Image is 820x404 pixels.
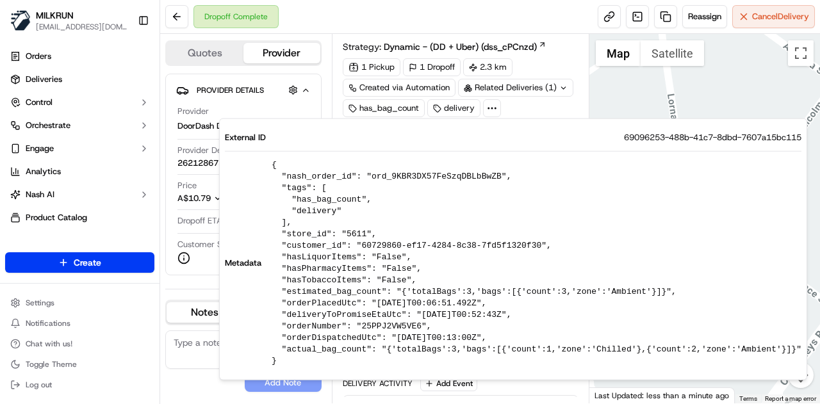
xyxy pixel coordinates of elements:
[36,9,74,22] button: MILKRUN
[177,193,290,204] button: A$10.79
[5,314,154,332] button: Notifications
[765,395,816,402] a: Report a map error
[343,99,425,117] div: has_bag_count
[5,355,154,373] button: Toggle Theme
[5,376,154,394] button: Log out
[225,257,261,269] span: Metadata
[427,99,480,117] div: delivery
[177,180,197,191] span: Price
[5,161,154,182] a: Analytics
[26,143,54,154] span: Engage
[177,120,236,132] span: DoorDash Drive
[26,318,70,328] span: Notifications
[177,145,253,156] span: Provider Delivery ID
[596,40,641,66] button: Show street map
[225,132,266,143] span: External ID
[177,193,211,204] span: A$10.79
[167,302,243,323] button: Notes
[26,120,70,131] span: Orchestrate
[384,40,546,53] a: Dynamic - (DD + Uber) (dss_cPCnzd)
[26,359,77,369] span: Toggle Theme
[403,58,461,76] div: 1 Dropoff
[26,51,51,62] span: Orders
[624,132,801,143] span: 69096253-488b-41c7-8dbd-7607a15bc115
[420,376,477,391] button: Add Event
[739,395,757,402] a: Terms (opens in new tab)
[177,215,222,227] span: Dropoff ETA
[36,22,127,32] button: [EMAIL_ADDRESS][DOMAIN_NAME]
[176,79,311,101] button: Provider Details
[26,339,72,349] span: Chat with us!
[5,138,154,159] button: Engage
[458,79,573,97] div: Related Deliveries (1)
[177,239,248,250] span: Customer Support
[343,79,455,97] a: Created via Automation
[177,106,209,117] span: Provider
[589,387,735,403] div: Last Updated: less than a minute ago
[5,238,154,259] div: Favorites
[10,10,31,31] img: MILKRUN
[752,11,809,22] span: Cancel Delivery
[26,212,87,223] span: Product Catalog
[26,74,62,85] span: Deliveries
[5,335,154,353] button: Chat with us!
[5,252,154,273] button: Create
[5,46,154,67] a: Orders
[788,40,814,66] button: Toggle fullscreen view
[682,5,727,28] button: Reassign
[26,189,54,200] span: Nash AI
[5,207,154,228] a: Product Catalog
[167,43,243,63] button: Quotes
[5,69,154,90] a: Deliveries
[5,92,154,113] button: Control
[384,40,537,53] span: Dynamic - (DD + Uber) (dss_cPCnzd)
[26,97,53,108] span: Control
[197,85,264,95] span: Provider Details
[5,294,154,312] button: Settings
[732,5,815,28] button: CancelDelivery
[688,11,721,22] span: Reassign
[177,158,244,169] button: 2621286754
[593,387,635,403] a: Open this area in Google Maps (opens a new window)
[343,58,400,76] div: 1 Pickup
[26,298,54,308] span: Settings
[26,380,52,390] span: Log out
[5,115,154,136] button: Orchestrate
[463,58,512,76] div: 2.3 km
[26,166,61,177] span: Analytics
[74,256,101,269] span: Create
[272,159,801,367] pre: { "nash_order_id": "ord_9KBR3DX57FeSzqDBLbBwZB", "tags": [ "has_bag_count", "delivery" ], "store_...
[5,184,154,205] button: Nash AI
[243,43,320,63] button: Provider
[5,5,133,36] button: MILKRUNMILKRUN[EMAIL_ADDRESS][DOMAIN_NAME]
[343,378,413,389] div: Delivery Activity
[641,40,704,66] button: Show satellite imagery
[343,40,546,53] div: Strategy:
[593,387,635,403] img: Google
